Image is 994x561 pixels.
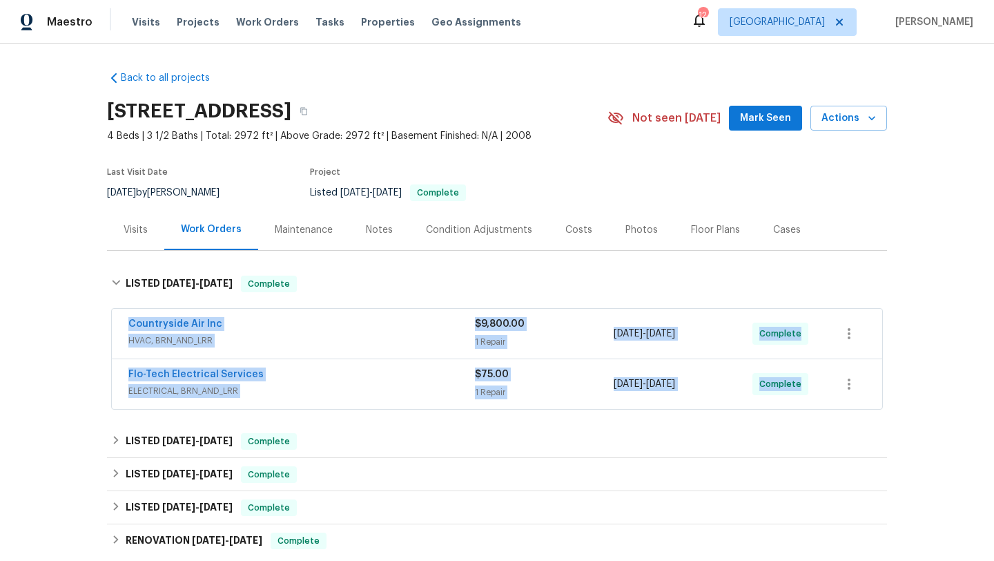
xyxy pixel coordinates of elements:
[315,17,344,27] span: Tasks
[310,168,340,176] span: Project
[242,435,295,448] span: Complete
[199,469,233,479] span: [DATE]
[614,327,675,341] span: -
[272,534,325,548] span: Complete
[126,533,262,549] h6: RENOVATION
[107,129,607,143] span: 4 Beds | 3 1/2 Baths | Total: 2972 ft² | Above Grade: 2972 ft² | Basement Finished: N/A | 2008
[475,319,525,329] span: $9,800.00
[698,8,708,22] div: 12
[162,436,195,446] span: [DATE]
[340,188,369,198] span: [DATE]
[614,377,675,391] span: -
[729,106,802,131] button: Mark Seen
[411,189,465,197] span: Complete
[890,15,973,29] span: [PERSON_NAME]
[366,223,393,237] div: Notes
[132,15,160,29] span: Visits
[124,223,148,237] div: Visits
[162,469,233,479] span: -
[128,370,264,379] a: Flo-Tech Electrical Services
[107,425,887,458] div: LISTED [DATE]-[DATE]Complete
[361,15,415,29] span: Properties
[821,110,876,127] span: Actions
[128,334,475,348] span: HVAC, BRN_AND_LRR
[199,502,233,512] span: [DATE]
[199,278,233,288] span: [DATE]
[614,379,643,389] span: [DATE]
[426,223,532,237] div: Condition Adjustments
[475,335,614,349] div: 1 Repair
[740,110,791,127] span: Mark Seen
[730,15,825,29] span: [GEOGRAPHIC_DATA]
[107,71,240,85] a: Back to all projects
[107,168,168,176] span: Last Visit Date
[162,278,233,288] span: -
[759,327,807,341] span: Complete
[475,370,509,379] span: $75.00
[126,500,233,516] h6: LISTED
[126,276,233,292] h6: LISTED
[373,188,402,198] span: [DATE]
[759,377,807,391] span: Complete
[47,15,92,29] span: Maestro
[126,433,233,450] h6: LISTED
[236,15,299,29] span: Work Orders
[340,188,402,198] span: -
[625,223,658,237] div: Photos
[691,223,740,237] div: Floor Plans
[128,384,475,398] span: ELECTRICAL, BRN_AND_LRR
[192,535,262,545] span: -
[310,188,466,198] span: Listed
[107,458,887,491] div: LISTED [DATE]-[DATE]Complete
[107,184,236,201] div: by [PERSON_NAME]
[107,188,136,198] span: [DATE]
[128,319,222,329] a: Countryside Air Inc
[162,469,195,479] span: [DATE]
[291,99,316,124] button: Copy Address
[162,278,195,288] span: [DATE]
[107,262,887,306] div: LISTED [DATE]-[DATE]Complete
[162,436,233,446] span: -
[162,502,195,512] span: [DATE]
[199,436,233,446] span: [DATE]
[162,502,233,512] span: -
[107,104,291,118] h2: [STREET_ADDRESS]
[810,106,887,131] button: Actions
[475,386,614,399] div: 1 Repair
[646,379,675,389] span: [DATE]
[177,15,220,29] span: Projects
[773,223,801,237] div: Cases
[646,329,675,339] span: [DATE]
[242,501,295,515] span: Complete
[107,491,887,524] div: LISTED [DATE]-[DATE]Complete
[275,223,333,237] div: Maintenance
[107,524,887,558] div: RENOVATION [DATE]-[DATE]Complete
[242,468,295,482] span: Complete
[614,329,643,339] span: [DATE]
[242,277,295,291] span: Complete
[565,223,592,237] div: Costs
[229,535,262,545] span: [DATE]
[192,535,225,545] span: [DATE]
[431,15,521,29] span: Geo Assignments
[181,222,242,236] div: Work Orders
[632,111,721,125] span: Not seen [DATE]
[126,466,233,483] h6: LISTED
